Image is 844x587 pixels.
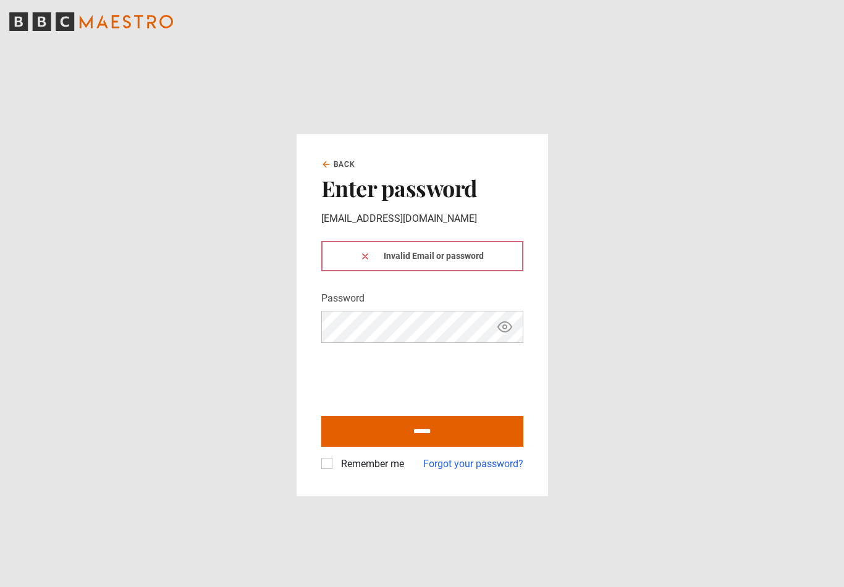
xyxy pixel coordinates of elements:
label: Password [321,291,365,306]
svg: BBC Maestro [9,12,173,31]
a: Forgot your password? [423,457,523,471]
p: [EMAIL_ADDRESS][DOMAIN_NAME] [321,211,523,226]
iframe: reCAPTCHA [321,353,509,401]
a: Back [321,159,356,170]
button: Show password [494,316,515,338]
h2: Enter password [321,175,523,201]
label: Remember me [336,457,404,471]
span: Back [334,159,356,170]
div: Invalid Email or password [321,241,523,271]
